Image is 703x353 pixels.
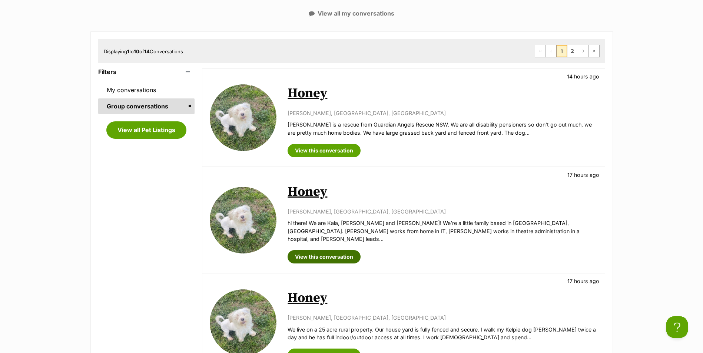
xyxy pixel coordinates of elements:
[546,45,556,57] span: Previous page
[98,82,195,98] a: My conversations
[288,144,361,157] a: View this conversation
[288,184,327,200] a: Honey
[104,48,183,54] span: Displaying to of Conversations
[589,45,599,57] a: Last page
[288,219,597,243] p: hi there! We are Kala, [PERSON_NAME] and [PERSON_NAME]! We’re a little family based in [GEOGRAPHI...
[535,45,600,57] nav: Pagination
[288,250,361,263] a: View this conversation
[288,314,597,322] p: [PERSON_NAME], [GEOGRAPHIC_DATA], [GEOGRAPHIC_DATA]
[134,48,139,54] strong: 10
[106,121,186,138] a: View all Pet Listings
[567,171,599,179] p: 17 hours ago
[567,73,599,80] p: 14 hours ago
[210,84,276,151] img: Honey
[288,326,597,342] p: We live on a 25 acre rural property. Our house yard is fully fenced and secure. I walk my Kelpie ...
[98,98,195,114] a: Group conversations
[210,187,276,253] img: Honey
[288,121,597,137] p: [PERSON_NAME] is a rescue from Guardian Angels Rescue NSW. We are all disability pensioners so do...
[127,48,129,54] strong: 1
[98,68,195,75] header: Filters
[288,208,597,215] p: [PERSON_NAME], [GEOGRAPHIC_DATA], [GEOGRAPHIC_DATA]
[557,45,567,57] span: Page 1
[144,48,150,54] strong: 14
[567,277,599,285] p: 17 hours ago
[578,45,588,57] a: Next page
[567,45,578,57] a: Page 2
[288,85,327,102] a: Honey
[288,109,597,117] p: [PERSON_NAME], [GEOGRAPHIC_DATA], [GEOGRAPHIC_DATA]
[309,10,394,17] a: View all my conversations
[535,45,546,57] span: First page
[666,316,688,338] iframe: Help Scout Beacon - Open
[288,290,327,306] a: Honey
